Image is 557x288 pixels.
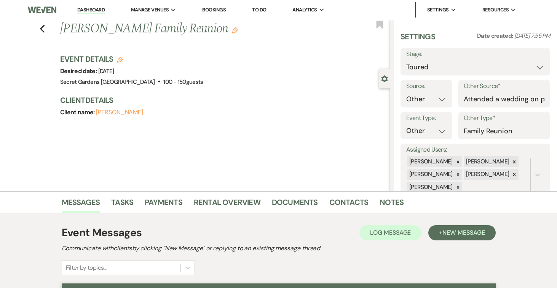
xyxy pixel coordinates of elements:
[202,6,226,13] a: Bookings
[428,225,495,240] button: +New Message
[477,32,514,40] span: Date created:
[370,229,411,237] span: Log Message
[60,67,98,75] span: Desired date:
[60,54,203,64] h3: Event Details
[60,108,96,116] span: Client name:
[381,75,388,82] button: Close lead details
[427,6,449,14] span: Settings
[464,81,544,92] label: Other Source*
[96,109,143,115] button: [PERSON_NAME]
[60,95,383,106] h3: Client Details
[66,263,107,272] div: Filter by topics...
[145,196,182,213] a: Payments
[77,6,105,14] a: Dashboard
[329,196,369,213] a: Contacts
[407,182,454,193] div: [PERSON_NAME]
[98,67,114,75] span: [DATE]
[272,196,318,213] a: Documents
[406,144,544,155] label: Assigned Users:
[464,169,511,180] div: [PERSON_NAME]
[292,6,317,14] span: Analytics
[232,27,238,34] button: Edit
[194,196,260,213] a: Rental Overview
[62,244,496,253] h2: Communicate with clients by clicking "New Message" or replying to an existing message thread.
[28,2,56,18] img: Weven Logo
[401,31,435,48] h3: Settings
[406,49,544,60] label: Stage:
[252,6,266,13] a: To Do
[482,6,509,14] span: Resources
[62,196,100,213] a: Messages
[407,156,454,167] div: [PERSON_NAME]
[407,169,454,180] div: [PERSON_NAME]
[111,196,133,213] a: Tasks
[464,113,544,124] label: Other Type*
[442,229,485,237] span: New Message
[359,225,421,240] button: Log Message
[60,78,155,86] span: Secret Gardens [GEOGRAPHIC_DATA]
[514,32,550,40] span: [DATE] 7:55 PM
[131,6,169,14] span: Manage Venues
[464,156,511,167] div: [PERSON_NAME]
[406,113,447,124] label: Event Type:
[60,20,321,38] h1: [PERSON_NAME] Family Reunion
[163,78,203,86] span: 100 - 150 guests
[406,81,447,92] label: Source:
[62,225,142,241] h1: Event Messages
[380,196,404,213] a: Notes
